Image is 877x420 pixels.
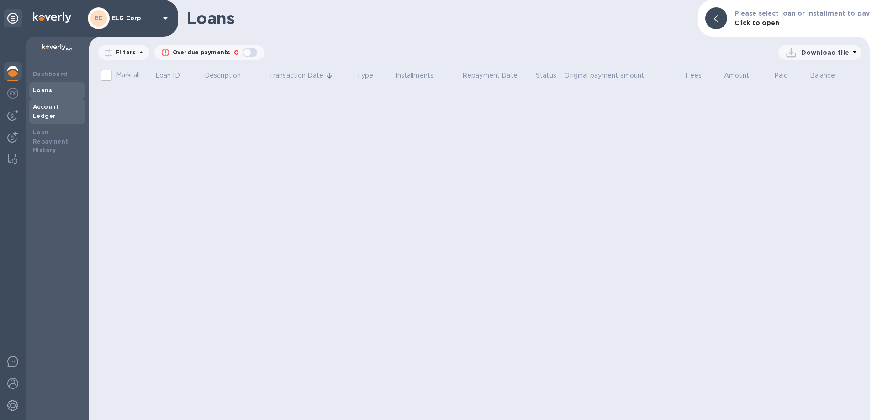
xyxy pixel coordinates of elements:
p: Original payment amount [564,71,644,80]
span: Loan ID [155,71,192,80]
p: Description [205,71,241,80]
p: Mark all [116,70,140,80]
p: Fees [685,71,702,80]
p: Balance [810,71,835,80]
b: Please select loan or installment to pay [734,10,870,17]
p: Repayment Date [462,71,518,80]
h1: Loans [186,9,691,28]
span: Paid [774,71,800,80]
button: Overdue payments0 [154,45,264,60]
b: Dashboard [33,70,68,77]
img: Logo [33,12,71,23]
b: Loan Repayment History [33,129,69,154]
div: Unpin categories [4,9,22,27]
p: Paid [774,71,788,80]
b: EC [95,15,103,21]
b: Loans [33,87,52,94]
p: Type [357,71,373,80]
p: Overdue payments [173,48,230,57]
p: Amount [724,71,750,80]
img: Foreign exchange [7,88,18,99]
b: Account Ledger [33,103,59,119]
span: Description [205,71,253,80]
b: Click to open [734,19,780,27]
p: ELG Corp [112,15,158,21]
p: Transaction Date [269,71,323,80]
span: Transaction Date [269,71,335,80]
p: Filters [112,48,136,56]
span: Balance [810,71,847,80]
p: Installments [396,71,434,80]
p: Status [536,71,556,80]
span: Type [357,71,385,80]
span: Fees [685,71,713,80]
p: Download file [801,48,849,57]
p: Loan ID [155,71,180,80]
span: Installments [396,71,446,80]
span: Original payment amount [564,71,656,80]
p: 0 [234,48,239,58]
span: Amount [724,71,761,80]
